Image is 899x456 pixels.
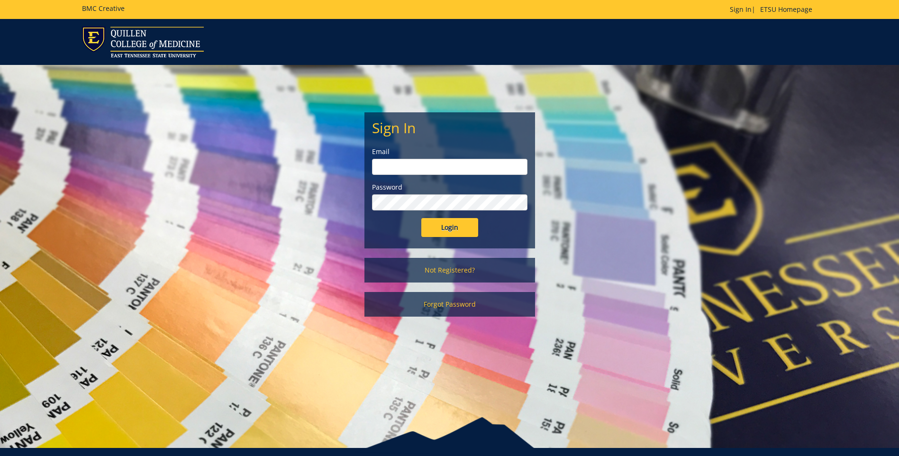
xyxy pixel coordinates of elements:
[730,5,752,14] a: Sign In
[364,258,535,283] a: Not Registered?
[730,5,817,14] p: |
[364,292,535,317] a: Forgot Password
[421,218,478,237] input: Login
[755,5,817,14] a: ETSU Homepage
[82,5,125,12] h5: BMC Creative
[372,182,527,192] label: Password
[82,27,204,57] img: ETSU logo
[372,120,527,136] h2: Sign In
[372,147,527,156] label: Email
